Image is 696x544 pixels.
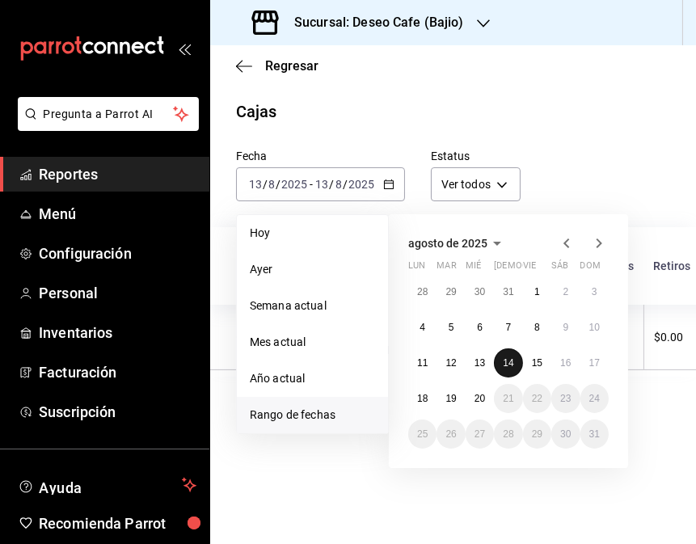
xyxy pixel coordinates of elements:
abbr: 14 de agosto de 2025 [503,357,513,369]
button: 31 de agosto de 2025 [580,420,609,449]
button: 28 de julio de 2025 [408,277,437,306]
abbr: 1 de agosto de 2025 [534,286,540,297]
button: 9 de agosto de 2025 [551,313,580,342]
span: / [263,178,268,191]
abbr: 4 de agosto de 2025 [420,322,425,333]
abbr: 6 de agosto de 2025 [477,322,483,333]
span: Semana actual [250,297,375,314]
button: 22 de agosto de 2025 [523,384,551,413]
abbr: 3 de agosto de 2025 [592,286,597,297]
input: -- [335,178,343,191]
abbr: 26 de agosto de 2025 [445,428,456,440]
abbr: 12 de agosto de 2025 [445,357,456,369]
span: Reportes [39,163,196,185]
span: - [310,178,313,191]
button: open_drawer_menu [178,42,191,55]
abbr: miércoles [466,260,481,277]
button: 16 de agosto de 2025 [551,348,580,377]
abbr: 23 de agosto de 2025 [560,393,571,404]
button: 14 de agosto de 2025 [494,348,522,377]
button: 7 de agosto de 2025 [494,313,522,342]
abbr: 27 de agosto de 2025 [475,428,485,440]
input: -- [248,178,263,191]
abbr: 2 de agosto de 2025 [563,286,568,297]
button: Regresar [236,58,318,74]
button: 19 de agosto de 2025 [437,384,465,413]
button: 29 de julio de 2025 [437,277,465,306]
span: / [343,178,348,191]
div: Ver todos [431,167,521,201]
span: / [276,178,281,191]
button: agosto de 2025 [408,234,507,253]
span: Regresar [265,58,318,74]
button: 12 de agosto de 2025 [437,348,465,377]
button: 2 de agosto de 2025 [551,277,580,306]
abbr: 5 de agosto de 2025 [449,322,454,333]
label: Fecha [236,151,405,162]
button: 1 de agosto de 2025 [523,277,551,306]
span: Rango de fechas [250,407,375,424]
span: Inventarios [39,322,196,344]
button: 31 de julio de 2025 [494,277,522,306]
span: Ayer [250,261,375,278]
button: 11 de agosto de 2025 [408,348,437,377]
button: 20 de agosto de 2025 [466,384,494,413]
abbr: 29 de agosto de 2025 [532,428,542,440]
h3: Sucursal: Deseo Cafe (Bajio) [281,13,464,32]
abbr: 30 de agosto de 2025 [560,428,571,440]
abbr: 8 de agosto de 2025 [534,322,540,333]
abbr: 28 de agosto de 2025 [503,428,513,440]
button: 17 de agosto de 2025 [580,348,609,377]
abbr: 20 de agosto de 2025 [475,393,485,404]
abbr: domingo [580,260,601,277]
button: 3 de agosto de 2025 [580,277,609,306]
button: 26 de agosto de 2025 [437,420,465,449]
abbr: 10 de agosto de 2025 [589,322,600,333]
button: 6 de agosto de 2025 [466,313,494,342]
abbr: 15 de agosto de 2025 [532,357,542,369]
abbr: 13 de agosto de 2025 [475,357,485,369]
abbr: 11 de agosto de 2025 [417,357,428,369]
span: Suscripción [39,401,196,423]
button: 5 de agosto de 2025 [437,313,465,342]
abbr: 17 de agosto de 2025 [589,357,600,369]
abbr: 25 de agosto de 2025 [417,428,428,440]
span: Ayuda [39,475,175,495]
button: 10 de agosto de 2025 [580,313,609,342]
abbr: lunes [408,260,425,277]
abbr: 21 de agosto de 2025 [503,393,513,404]
button: 30 de julio de 2025 [466,277,494,306]
abbr: sábado [551,260,568,277]
div: Cajas [236,99,277,124]
a: Pregunta a Parrot AI [11,117,199,134]
span: Mes actual [250,334,375,351]
button: 25 de agosto de 2025 [408,420,437,449]
abbr: jueves [494,260,589,277]
span: agosto de 2025 [408,237,487,250]
span: Hoy [250,225,375,242]
abbr: 24 de agosto de 2025 [589,393,600,404]
abbr: 7 de agosto de 2025 [506,322,512,333]
button: 21 de agosto de 2025 [494,384,522,413]
abbr: 22 de agosto de 2025 [532,393,542,404]
button: 27 de agosto de 2025 [466,420,494,449]
button: 15 de agosto de 2025 [523,348,551,377]
abbr: viernes [523,260,536,277]
abbr: martes [437,260,456,277]
input: ---- [348,178,375,191]
abbr: 31 de agosto de 2025 [589,428,600,440]
button: 23 de agosto de 2025 [551,384,580,413]
span: Personal [39,282,196,304]
button: 30 de agosto de 2025 [551,420,580,449]
button: 8 de agosto de 2025 [523,313,551,342]
input: -- [314,178,329,191]
abbr: 28 de julio de 2025 [417,286,428,297]
abbr: 18 de agosto de 2025 [417,393,428,404]
span: Recomienda Parrot [39,512,196,534]
input: -- [268,178,276,191]
abbr: 30 de julio de 2025 [475,286,485,297]
button: 28 de agosto de 2025 [494,420,522,449]
div: $0.00 [654,331,690,344]
abbr: 16 de agosto de 2025 [560,357,571,369]
span: Año actual [250,370,375,387]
